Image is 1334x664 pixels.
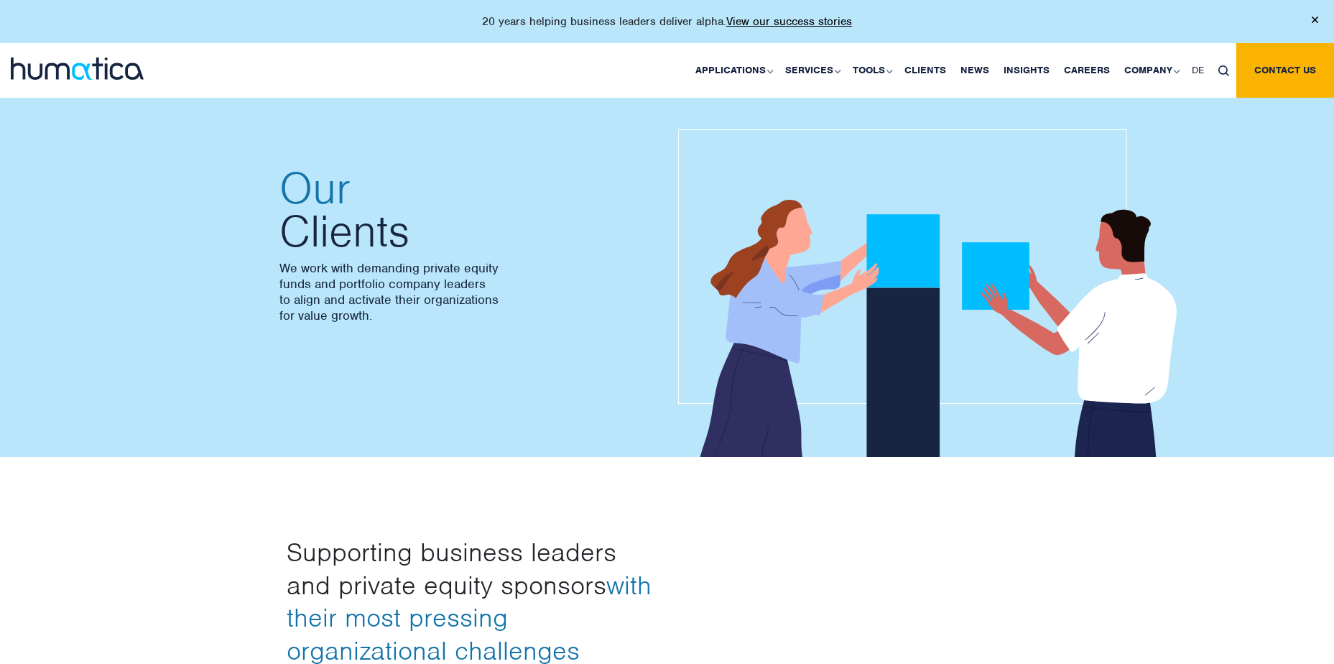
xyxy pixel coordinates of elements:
[1185,43,1211,98] a: DE
[996,43,1057,98] a: Insights
[953,43,996,98] a: News
[279,167,653,210] span: Our
[1236,43,1334,98] a: Contact us
[678,129,1195,460] img: about_banner1
[778,43,846,98] a: Services
[1117,43,1185,98] a: Company
[688,43,778,98] a: Applications
[1057,43,1117,98] a: Careers
[897,43,953,98] a: Clients
[1218,65,1229,76] img: search_icon
[279,260,653,323] p: We work with demanding private equity funds and portfolio company leaders to align and activate t...
[11,57,144,80] img: logo
[279,167,653,253] h2: Clients
[1192,64,1204,76] span: DE
[482,14,852,29] p: 20 years helping business leaders deliver alpha.
[726,14,852,29] a: View our success stories
[846,43,897,98] a: Tools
